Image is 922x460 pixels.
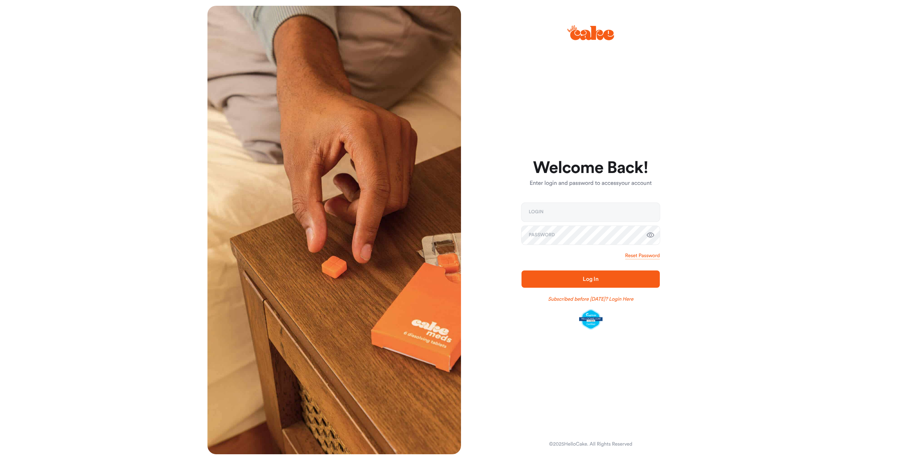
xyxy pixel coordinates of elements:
div: © 2025 HelloCake. All Rights Reserved [549,441,632,448]
button: Log In [522,270,660,288]
h1: Welcome Back! [522,159,660,177]
img: legit-script-certified.png [579,309,603,329]
a: Subscribed before [DATE]? Login Here [548,296,634,303]
span: Log In [583,276,599,282]
a: Reset Password [625,252,660,259]
p: Enter login and password to access your account [522,179,660,188]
